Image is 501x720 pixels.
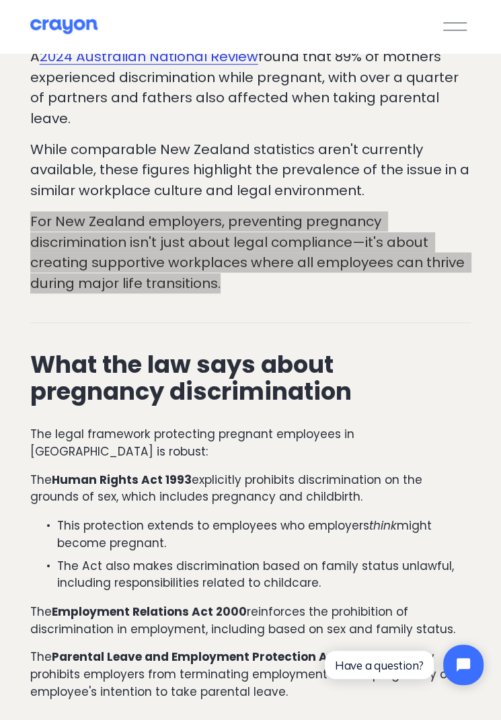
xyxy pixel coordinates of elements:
[30,211,471,293] p: For New Zealand employers, preventing pregnancy discrimination isn't just about legal compliance—...
[57,558,471,592] p: The Act also makes discrimination based on family status unlawful, including responsibilities rel...
[57,517,471,552] p: This protection extends to employees who employers might become pregnant.
[40,47,258,66] a: 2024 Australian National Review
[30,426,471,460] p: The legal framework protecting pregnant employees in [GEOGRAPHIC_DATA] is robust:
[52,649,369,665] strong: Parental Leave and Employment Protection Act 1987
[30,649,471,700] p: The specifically prohibits employers from terminating employment due to pregnancy or an employee'...
[313,633,495,696] iframe: Tidio Chat
[30,26,471,129] p: Pregnancy discrimination is a widespread workplace issue. A found that 89% of mothers experienced...
[30,472,471,506] p: The explicitly prohibits discrimination on the grounds of sex, which includes pregnancy and child...
[52,472,192,488] strong: Human Rights Act 1993
[30,18,98,35] img: Crayon
[52,604,247,620] strong: Employment Relations Act 2000
[369,517,397,534] em: think
[30,351,471,404] h2: What the law says about pregnancy discrimination
[30,604,471,638] p: The reinforces the prohibition of discrimination in employment, including based on sex and family...
[30,139,471,201] p: While comparable New Zealand statistics aren't currently available, these figures highlight the p...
